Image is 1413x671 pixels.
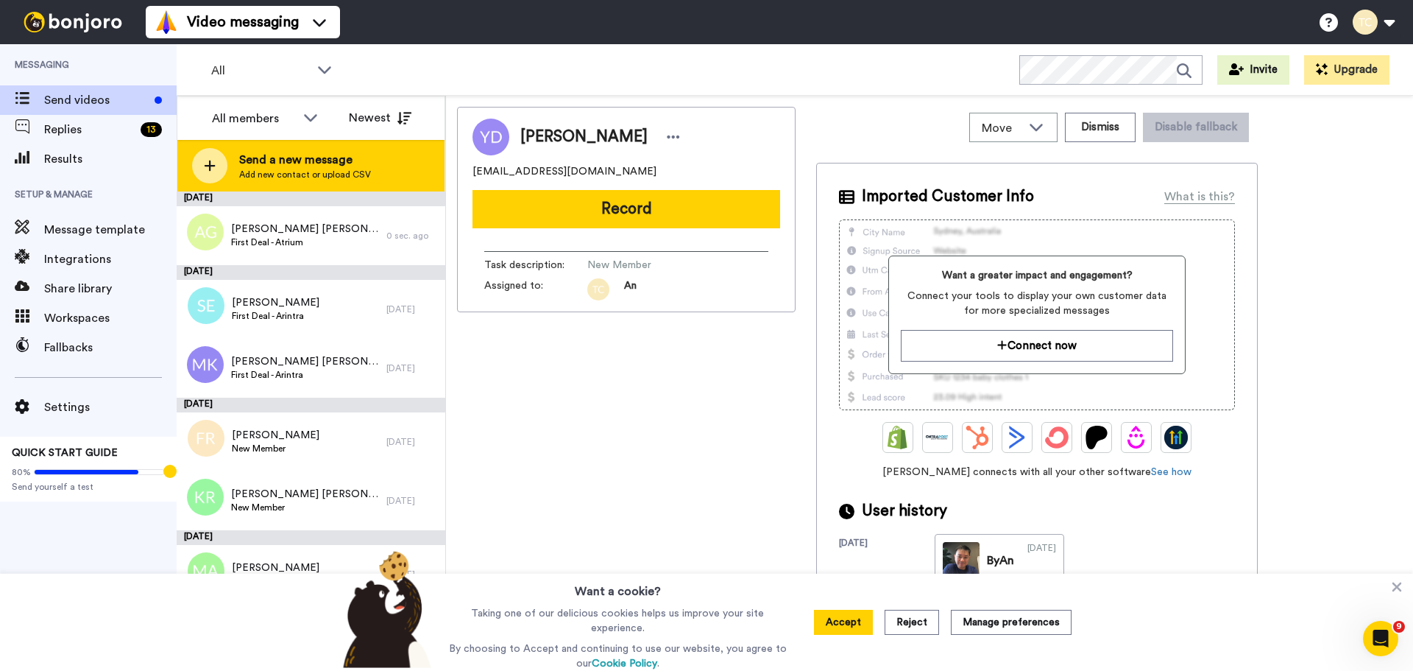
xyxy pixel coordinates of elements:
span: 80% [12,466,31,478]
span: QUICK START GUIDE [12,448,118,458]
span: Send yourself a test [12,481,165,493]
span: Replies [44,121,135,138]
span: Workspaces [44,309,177,327]
span: Integrations [44,250,177,268]
button: Accept [814,610,873,635]
span: First Deal - Atrium [231,236,379,248]
a: ByAn[DATE] [935,534,1064,587]
span: Imported Customer Info [862,186,1034,208]
img: fr.png [188,420,224,457]
span: [PERSON_NAME] connects with all your other software [839,465,1235,479]
img: Hubspot [966,426,989,449]
div: All members [212,110,296,127]
span: [EMAIL_ADDRESS][DOMAIN_NAME] [472,164,656,179]
img: ag.png [187,214,224,250]
img: 43140cb5-17c0-4871-be9a-8aff15c0aa4c-thumb.jpg [943,542,980,579]
div: [DATE] [386,303,438,315]
div: [DATE] [386,362,438,374]
div: [DATE] [386,495,438,507]
img: vm-color.svg [155,10,178,34]
div: [DATE] [177,192,445,206]
img: Patreon [1085,426,1108,449]
img: tc.png [587,278,609,301]
button: Reject [885,610,939,635]
div: By An [987,552,1014,569]
span: Results [44,150,177,168]
img: Image of Yasmina Darveniza [472,119,509,155]
img: ma.png [188,552,224,589]
div: [DATE] [386,436,438,448]
button: Newest [338,103,422,133]
p: Taking one of our delicious cookies helps us improve your site experience. [445,606,790,636]
span: Message template [44,221,177,239]
span: An [624,278,637,301]
h3: Want a cookie? [575,574,661,600]
span: Send a new message [239,151,371,169]
span: Connect your tools to display your own customer data for more specialized messages [901,289,1172,318]
img: se.png [188,287,224,324]
span: Add new contact or upload CSV [239,169,371,180]
span: [PERSON_NAME] [520,126,648,148]
div: 13 [141,122,162,137]
div: [DATE] [177,530,445,545]
span: First Deal - Arintra [231,369,379,381]
button: Record [472,190,780,228]
img: ActiveCampaign [1005,426,1029,449]
span: User history [862,500,947,522]
button: Connect now [901,330,1172,362]
img: kr.png [187,479,224,516]
span: New Member [231,502,379,513]
div: [DATE] [177,398,445,412]
span: Assigned to: [484,278,587,301]
button: Disable fallback [1143,113,1249,142]
span: All [211,62,310,80]
span: Share library [44,280,177,298]
span: Video messaging [187,12,299,32]
a: See how [1151,467,1191,477]
img: mk.png [187,346,224,383]
img: bj-logo-header-white.svg [18,12,128,32]
span: Task description : [484,258,587,273]
div: [DATE] [1027,542,1056,579]
span: [PERSON_NAME] [232,428,319,443]
span: New Member [587,258,727,273]
span: [PERSON_NAME] [PERSON_NAME] [231,354,379,369]
span: Move [982,119,1021,137]
span: 9 [1393,621,1405,633]
div: [DATE] [177,265,445,280]
div: [DATE] [839,537,935,587]
img: GoHighLevel [1164,426,1188,449]
span: First Deal - Arintra [232,310,319,322]
span: [PERSON_NAME] [232,295,319,310]
span: New Member [232,443,319,454]
img: Drip [1125,426,1148,449]
p: By choosing to Accept and continuing to use our website, you agree to our . [445,642,790,671]
div: 0 sec. ago [386,230,438,242]
span: Want a greater impact and engagement? [901,268,1172,283]
div: Tooltip anchor [163,465,177,478]
a: Cookie Policy [592,658,657,669]
button: Dismiss [1065,113,1136,142]
span: Send videos [44,91,149,109]
span: [PERSON_NAME] [PERSON_NAME] [231,222,379,236]
img: Ontraport [926,426,949,449]
span: [PERSON_NAME] [232,561,319,575]
iframe: Intercom live chat [1363,621,1398,656]
button: Manage preferences [951,610,1072,635]
span: Settings [44,398,177,416]
span: [PERSON_NAME] [PERSON_NAME] [231,487,379,502]
div: What is this? [1164,188,1235,205]
button: Invite [1217,55,1289,85]
img: ConvertKit [1045,426,1069,449]
img: bear-with-cookie.png [330,550,439,668]
span: Fallbacks [44,339,177,356]
img: Shopify [886,426,910,449]
button: Upgrade [1304,55,1389,85]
